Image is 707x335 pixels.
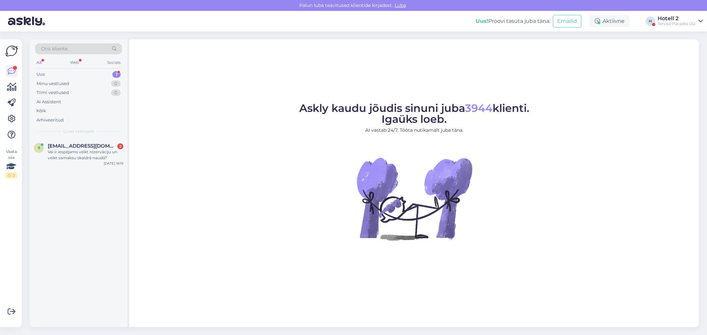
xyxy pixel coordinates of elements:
div: Hotell 2 [658,16,696,21]
b: Uus! [476,18,488,24]
img: No Chat active [355,139,474,258]
span: 9 [38,145,40,150]
div: Proovi tasuta juba täna: [476,17,550,25]
div: 0 [111,80,121,87]
span: Uued vestlused [63,128,94,134]
div: Vai ir iespējams veikt rezervāciju un veikt samaksu skaidrā naudā? [48,149,123,161]
button: Emailid [553,15,581,27]
div: Arhiveeritud [36,117,64,123]
div: Tiimi vestlused [36,89,69,96]
div: Aktiivne [589,15,630,27]
div: Kõik [36,108,46,114]
div: Socials [106,58,122,67]
div: Tervise Paradiis OÜ [658,21,696,26]
a: Hotell 2Tervise Paradiis OÜ [658,16,703,26]
div: Uus [36,71,45,78]
div: 0 [111,89,121,96]
div: H [646,17,655,26]
span: Otsi kliente [41,45,68,52]
span: 3944 [465,102,493,115]
span: 9423233@gmail.com [48,143,117,149]
div: Vaata siia [5,149,17,178]
span: Askly kaudu jõudis sinuni juba klienti. Igaüks loeb. [299,102,529,125]
div: AI Assistent [36,99,61,105]
div: Minu vestlused [36,80,69,87]
div: [DATE] 16:19 [104,161,123,166]
div: Web [69,58,80,67]
div: 0 / 3 [5,172,17,178]
span: Luba [393,2,408,8]
p: AI vastab 24/7. Tööta nutikamalt juba täna. [299,127,529,134]
div: 1 [112,71,121,78]
img: Askly Logo [5,45,18,57]
div: 2 [117,143,123,149]
div: All [35,58,43,67]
